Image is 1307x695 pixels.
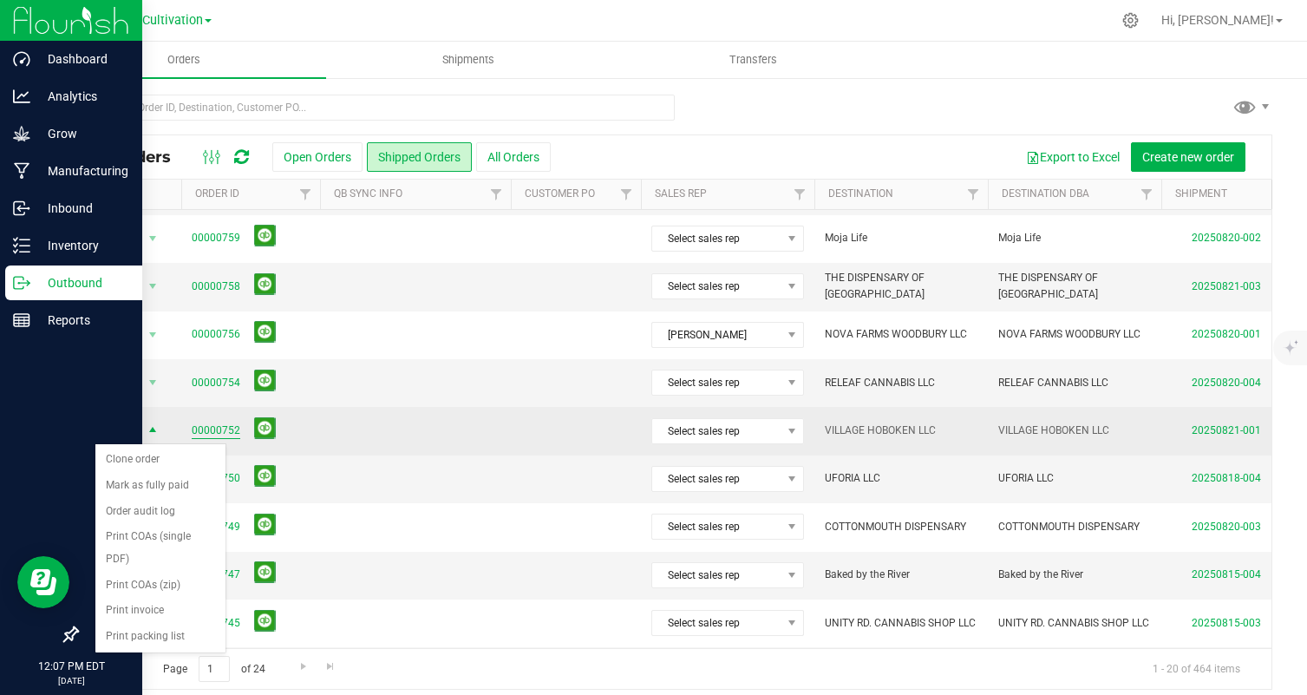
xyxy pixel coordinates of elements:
[76,95,675,121] input: Search Order ID, Destination, Customer PO...
[652,274,781,298] span: Select sales rep
[13,274,30,292] inline-svg: Outbound
[652,563,781,587] span: Select sales rep
[612,180,641,209] a: Filter
[192,230,240,246] a: 00000759
[825,567,977,583] span: Baked by the River
[95,598,225,624] li: Print invoice
[1142,150,1234,164] span: Create new order
[192,423,240,439] a: 00000752
[144,52,224,68] span: Orders
[998,470,1151,487] span: UFORIA LLC
[1133,180,1161,209] a: Filter
[825,270,977,303] span: THE DISPENSARY OF [GEOGRAPHIC_DATA]
[142,323,164,347] span: select
[95,524,225,572] li: Print COAs (single PDF)
[482,180,511,209] a: Filter
[326,42,611,78] a: Shipments
[825,326,977,343] span: NOVA FARMS WOODBURY LLC
[825,615,977,632] span: UNITY RD. CANNABIS SHOP LLC
[13,162,30,180] inline-svg: Manufacturing
[30,161,134,181] p: Manufacturing
[652,370,781,395] span: Select sales rep
[825,230,977,246] span: Moja Life
[1161,13,1274,27] span: Hi, [PERSON_NAME]!
[192,279,240,295] a: 00000758
[1002,187,1089,200] a: Destination DBA
[13,237,30,254] inline-svg: Inventory
[1263,180,1291,209] a: Filter
[367,142,472,172] button: Shipped Orders
[825,423,977,439] span: VILLAGE HOBOKEN LLC
[13,125,30,142] inline-svg: Grow
[42,42,326,78] a: Orders
[1192,328,1261,340] a: 20250820-001
[142,13,203,28] span: Cultivation
[291,656,316,679] a: Go to the next page
[476,142,551,172] button: All Orders
[192,375,240,391] a: 00000754
[1192,568,1261,580] a: 20250815-004
[825,375,977,391] span: RELEAF CANNABIS LLC
[1192,472,1261,484] a: 20250818-004
[652,323,781,347] span: [PERSON_NAME]
[291,180,320,209] a: Filter
[1175,187,1227,200] a: Shipment
[652,226,781,251] span: Select sales rep
[199,656,230,683] input: 1
[998,615,1151,632] span: UNITY RD. CANNABIS SHOP LLC
[142,370,164,395] span: select
[192,326,240,343] a: 00000756
[318,656,343,679] a: Go to the last page
[8,659,134,674] p: 12:07 PM EDT
[825,519,977,535] span: COTTONMOUTH DISPENSARY
[95,447,225,473] li: Clone order
[148,656,279,683] span: Page of 24
[142,419,164,443] span: select
[30,310,134,331] p: Reports
[825,470,977,487] span: UFORIA LLC
[142,226,164,251] span: select
[652,467,781,491] span: Select sales rep
[655,187,707,200] a: Sales Rep
[1192,617,1261,629] a: 20250815-003
[959,180,988,209] a: Filter
[30,123,134,144] p: Grow
[1192,280,1261,292] a: 20250821-003
[30,272,134,293] p: Outbound
[95,473,225,499] li: Mark as fully paid
[17,556,69,608] iframe: Resource center
[1192,377,1261,389] a: 20250820-004
[95,499,225,525] li: Order audit log
[652,419,781,443] span: Select sales rep
[30,235,134,256] p: Inventory
[334,187,402,200] a: QB Sync Info
[998,326,1151,343] span: NOVA FARMS WOODBURY LLC
[1120,12,1141,29] div: Manage settings
[30,86,134,107] p: Analytics
[652,515,781,539] span: Select sales rep
[998,230,1151,246] span: Moja Life
[998,270,1151,303] span: THE DISPENSARY OF [GEOGRAPHIC_DATA]
[611,42,896,78] a: Transfers
[13,200,30,217] inline-svg: Inbound
[142,274,164,298] span: select
[998,423,1151,439] span: VILLAGE HOBOKEN LLC
[8,674,134,687] p: [DATE]
[95,573,225,599] li: Print COAs (zip)
[1131,142,1245,172] button: Create new order
[1192,424,1261,436] a: 20250821-001
[998,375,1151,391] span: RELEAF CANNABIS LLC
[828,187,893,200] a: Destination
[13,311,30,329] inline-svg: Reports
[998,567,1151,583] span: Baked by the River
[1015,142,1131,172] button: Export to Excel
[652,611,781,635] span: Select sales rep
[272,142,363,172] button: Open Orders
[786,180,814,209] a: Filter
[195,187,239,200] a: Order ID
[30,198,134,219] p: Inbound
[95,624,225,650] li: Print packing list
[1192,232,1261,244] a: 20250820-002
[30,49,134,69] p: Dashboard
[13,50,30,68] inline-svg: Dashboard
